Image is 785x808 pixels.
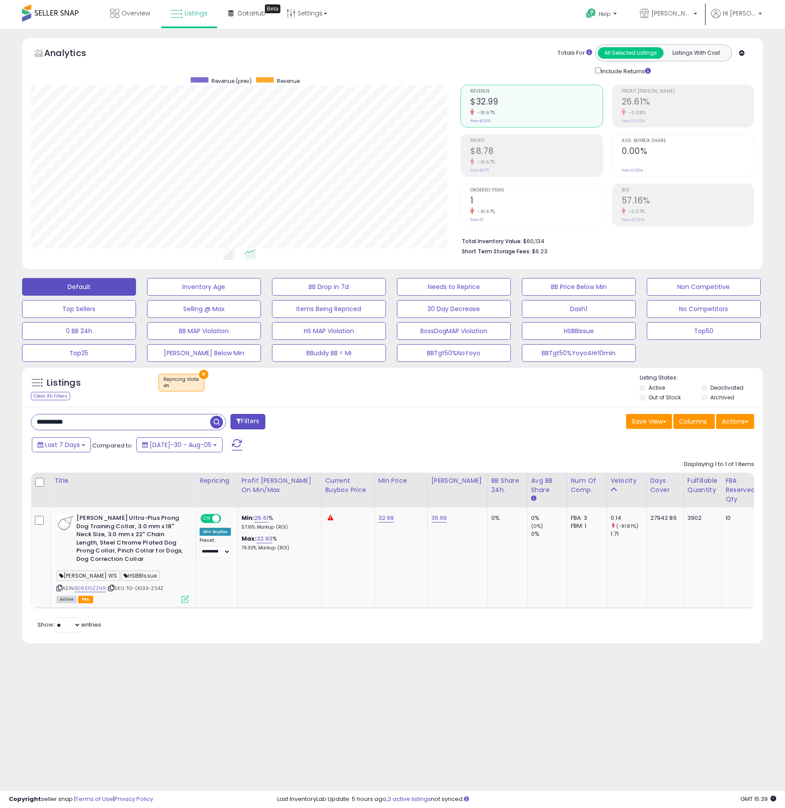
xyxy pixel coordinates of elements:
div: Days Cover [650,476,680,495]
span: HSBBIssue [121,571,160,581]
img: 41GfC6yEddL._SL40_.jpg [57,514,74,532]
button: BB Price Below Min [522,278,636,296]
span: Profit [470,139,603,143]
b: Short Term Storage Fees: [462,248,531,255]
span: OFF [220,515,234,522]
button: BBTgt50%Yoyo4Hr10min [522,344,636,362]
button: Top50 [647,322,761,340]
b: Min: [242,514,255,522]
div: 1.71 [611,530,646,538]
a: 32.99 [378,514,394,522]
span: [DATE]-30 - Aug-05 [150,440,211,449]
span: Columns [679,417,707,426]
div: 0% [491,514,521,522]
i: Get Help [585,8,596,19]
div: Avg BB Share [531,476,563,495]
button: BB Drop in 7d [272,278,386,296]
div: 3902 [687,514,715,522]
button: Filters [230,414,265,429]
span: Compared to: [92,441,133,450]
h2: $8.78 [470,146,603,158]
span: Avg. Buybox Share [622,139,754,143]
button: BBTgt50%NoYoyo [397,344,511,362]
button: 30 Day Decrease [397,300,511,318]
b: Max: [242,534,257,543]
div: FBA: 3 [571,514,600,522]
a: Help [579,1,626,29]
b: Total Inventory Value: [462,237,522,245]
small: Prev: $396 [470,118,491,124]
small: Prev: 57.20% [622,217,645,222]
div: BB Share 24h. [491,476,524,495]
small: Prev: 12 [470,217,483,222]
div: Include Returns [589,66,661,76]
button: Actions [716,414,754,429]
button: Save View [626,414,672,429]
button: [DATE]-30 - Aug-05 [136,437,223,452]
button: Needs to Reprice [397,278,511,296]
li: $60,134 [462,235,747,246]
span: Show: entries [38,620,101,629]
span: $6.23 [532,247,547,256]
span: All listings currently available for purchase on Amazon [57,596,77,603]
span: Listings [185,9,208,18]
div: on [163,383,200,389]
div: Num of Comp. [571,476,603,495]
span: Revenue [277,77,300,85]
span: Ordered Items [470,188,603,193]
span: Profit [PERSON_NAME] [622,89,754,94]
button: Default [22,278,136,296]
div: Velocity [611,476,643,485]
button: HSBBIssue [522,322,636,340]
button: × [199,370,208,379]
div: Repricing [200,476,234,485]
label: Deactivated [710,384,743,391]
button: Top25 [22,344,136,362]
small: (-91.81%) [616,522,638,530]
small: -0.08% [626,109,646,116]
a: Hi [PERSON_NAME] [711,9,762,29]
span: Hi [PERSON_NAME] [723,9,756,18]
h2: 26.61% [622,97,754,109]
button: [PERSON_NAME] Below Min [147,344,261,362]
button: No Competitors [647,300,761,318]
div: % [242,514,315,530]
h2: 1 [470,195,603,207]
div: 0% [531,530,567,538]
small: -91.67% [474,208,495,215]
button: BossDogMAP Violation [397,322,511,340]
div: [PERSON_NAME] [431,476,484,485]
div: 10 [725,514,752,522]
h2: 0.00% [622,146,754,158]
div: Current Buybox Price [325,476,371,495]
div: 0.14 [611,514,646,522]
span: Revenue [470,89,603,94]
button: Selling @ Max [147,300,261,318]
div: Totals For [558,49,592,57]
b: [PERSON_NAME] Ultra-Plus Prong Dog Training Collar, 3.0 mm x 18" Neck Size, 3.0 mm x 22" Chain Le... [76,514,184,565]
p: 79.30% Markup (ROI) [242,545,315,551]
small: Prev: 26.63% [622,118,645,124]
button: Listings With Cost [663,47,729,59]
span: Overview [121,9,150,18]
span: [PERSON_NAME] WS [57,571,120,581]
div: 27942.86 [650,514,677,522]
button: Top Sellers [22,300,136,318]
button: Items Being Repriced [272,300,386,318]
small: -91.67% [474,109,495,116]
span: DataHub [238,9,266,18]
span: Revenue (prev) [211,77,252,85]
span: ROI [622,188,754,193]
label: Archived [710,394,734,401]
div: % [242,535,315,551]
span: | SKU: TG-DG33-ZS4Z [107,585,163,592]
span: ON [201,515,212,522]
p: 57.16% Markup (ROI) [242,524,315,530]
button: 0 BB 24h [22,322,136,340]
div: FBM: 1 [571,522,600,530]
h2: $32.99 [470,97,603,109]
h5: Listings [47,377,81,389]
button: Non Competitive [647,278,761,296]
div: Fulfillable Quantity [687,476,718,495]
a: 36.99 [431,514,447,522]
